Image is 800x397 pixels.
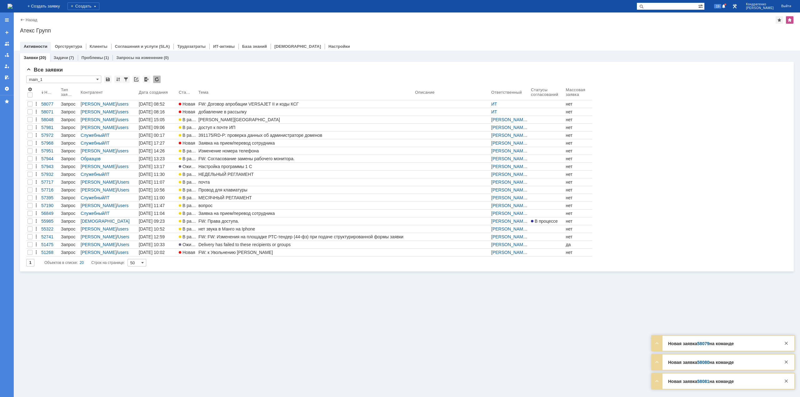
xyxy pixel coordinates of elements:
div: Запрос на обслуживание [61,211,78,216]
a: Запрос на обслуживание [60,178,79,186]
img: logo [7,4,12,9]
div: нет [566,133,591,138]
div: Массовая заявка [566,87,586,97]
a: [PERSON_NAME] [81,109,117,114]
a: IT [106,195,109,200]
a: В процессе [530,217,564,225]
a: Запрос на обслуживание [60,155,79,162]
a: Запрос на обслуживание [60,202,79,209]
a: Трудозатраты [177,44,206,49]
a: нет [564,194,592,201]
div: Фильтрация... [122,76,130,83]
a: [DATE] 10:56 [137,186,177,194]
div: Тема [198,90,209,95]
a: В работе [177,124,197,131]
a: 58071 [40,108,60,116]
div: нет [566,187,591,192]
a: Провод для клавиатуры [197,186,414,194]
span: В работе [179,203,201,208]
div: Запрос на обслуживание [61,187,78,192]
a: Служебный [81,141,104,146]
div: 57968 [41,141,58,146]
div: нет [566,156,591,161]
a: Запрос на обслуживание [60,124,79,131]
a: Настройки [328,44,350,49]
div: Запрос на обслуживание [61,133,78,138]
a: Задачи [54,55,68,60]
div: Ответственный [491,90,523,95]
a: users [118,102,128,107]
div: нет [566,172,591,177]
a: [DATE] 09:06 [137,124,177,131]
span: В работе [179,180,201,185]
span: Новая [179,141,195,146]
div: Статус [179,90,191,95]
div: [DATE] 15:05 [139,117,165,122]
a: [DATE] 11:04 [137,210,177,217]
div: [DATE] 08:16 [139,109,165,114]
span: [PERSON_NAME] [746,6,774,10]
div: [DATE] 17:27 [139,141,165,146]
a: 56849 [40,210,60,217]
a: Запрос на обслуживание [60,186,79,194]
div: Контрагент [81,90,104,95]
a: нет [564,155,592,162]
a: В работе [177,171,197,178]
a: Служебный [81,133,104,138]
span: В процессе [531,219,558,224]
a: В работе [177,225,197,233]
a: Создать заявку [2,27,12,37]
a: [DATE] 15:05 [137,116,177,123]
a: 57717 [40,178,60,186]
div: 57716 [41,187,58,192]
a: IT [106,141,109,146]
span: В работе [179,125,201,130]
div: нет [566,195,591,200]
div: 57951 [41,148,58,153]
a: 57943 [40,163,60,170]
a: почта [197,178,414,186]
div: доступ к почте ИП [198,125,412,130]
div: [DATE] 13:17 [139,164,165,169]
a: [PERSON_NAME] [81,180,117,185]
a: 57190 [40,202,60,209]
div: МЕСЯЧНЫЙ РЕГЛАМЕНТ [198,195,412,200]
a: Запрос на обслуживание [60,210,79,217]
div: FW: Согласование замены рабочего монитора. [198,156,412,161]
a: [PERSON_NAME] [491,164,527,169]
a: нет [564,132,592,139]
a: IT [106,133,109,138]
a: [PERSON_NAME] [491,195,527,200]
div: [DATE] 11:00 [139,195,165,200]
span: Новая [179,102,195,107]
a: Запросы на изменение [116,55,163,60]
a: В работе [177,147,197,155]
a: FW: Согласование замены рабочего монитора. [197,155,414,162]
div: Сохранить вид [104,76,112,83]
div: Изменить домашнюю страницу [786,16,793,24]
a: 391175/RD-P: проверка данных об администраторе доменов [197,132,414,139]
span: В работе [179,148,201,153]
div: Запрос на обслуживание [61,180,78,185]
div: 57944 [41,156,58,161]
a: нет [564,202,592,209]
a: FW: Права доступа. [197,217,414,225]
a: Запрос на обслуживание [60,163,79,170]
a: ИТ-активы [213,44,235,49]
div: Запрос на обслуживание [61,195,78,200]
a: IT [106,211,109,216]
a: [PERSON_NAME] [491,133,527,138]
div: 57717 [41,180,58,185]
div: Тип заявки [61,87,73,97]
div: 55322 [41,226,58,231]
a: МЕСЯЧНЫЙ РЕГЛАМЕНТ [197,194,414,201]
a: Заявки [24,55,38,60]
div: Запрос на обслуживание [61,172,78,177]
div: 391175/RD-P: проверка данных об администраторе доменов [198,133,412,138]
div: [DATE] 11:47 [139,203,165,208]
a: [PERSON_NAME] [81,102,117,107]
div: Дата создания [139,90,169,95]
a: вопрос [197,202,414,209]
div: FW: Договор апробации VERSAJET II и коды КСГ [198,102,412,107]
a: [PERSON_NAME] [491,211,527,216]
